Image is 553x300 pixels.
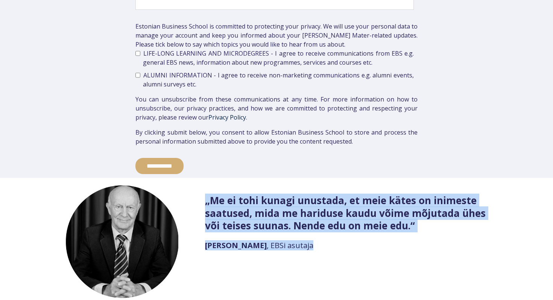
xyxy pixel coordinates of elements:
input: LIFE-LONG LEARNING AND MICRODEGREES - I agree to receive communications from EBS e.g. general EBS... [135,49,140,58]
h1: , EBSi asutaja [205,241,502,250]
h3: „Me ei tohi kunagi unustada, et meie kätes on inimeste saatused, mida me hariduse kaudu võime mõj... [205,194,502,232]
span: [PERSON_NAME] [205,240,267,250]
p: Estonian Business School is committed to protecting your privacy. We will use your personal data ... [135,22,418,49]
p: By clicking submit below, you consent to allow Estonian Business School to store and process the ... [135,128,418,146]
p: You can unsubscribe from these communications at any time. For more information on how to unsubsc... [135,95,418,122]
a: Privacy Policy [208,113,246,121]
p: LIFE-LONG LEARNING AND MICRODEGREES - I agree to receive communications from EBS e.g. general EBS... [143,49,414,67]
p: ALUMNI INFORMATION - I agree to receive non-marketing communications e.g. alumni events, alumni s... [143,71,414,88]
input: ALUMNI INFORMATION - I agree to receive non-marketing communications e.g. alumni events, alumni s... [135,71,140,80]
